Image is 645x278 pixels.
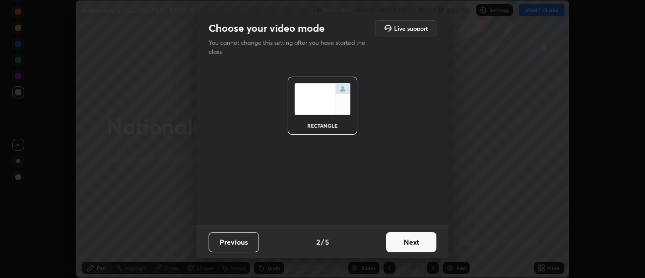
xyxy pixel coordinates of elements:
div: rectangle [302,123,343,128]
h4: 2 [316,237,320,247]
h4: / [321,237,324,247]
h5: Live support [394,25,428,31]
button: Previous [209,232,259,252]
h4: 5 [325,237,329,247]
button: Next [386,232,436,252]
p: You cannot change this setting after you have started the class [209,38,372,57]
h2: Choose your video mode [209,22,325,35]
img: normalScreenIcon.ae25ed63.svg [294,83,351,115]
